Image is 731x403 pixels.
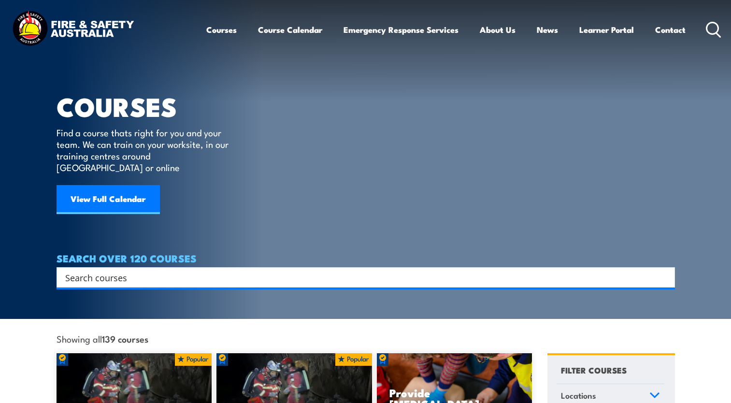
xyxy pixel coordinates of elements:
[57,333,148,344] span: Showing all
[67,271,656,284] form: Search form
[206,17,237,43] a: Courses
[57,127,233,173] p: Find a course thats right for you and your team. We can train on your worksite, in our training c...
[561,363,627,376] h4: FILTER COURSES
[655,17,686,43] a: Contact
[537,17,558,43] a: News
[658,271,672,284] button: Search magnifier button
[344,17,459,43] a: Emergency Response Services
[57,95,243,117] h1: COURSES
[102,332,148,345] strong: 139 courses
[561,389,596,402] span: Locations
[57,185,160,214] a: View Full Calendar
[258,17,322,43] a: Course Calendar
[579,17,634,43] a: Learner Portal
[57,253,675,263] h4: SEARCH OVER 120 COURSES
[65,270,654,285] input: Search input
[480,17,516,43] a: About Us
